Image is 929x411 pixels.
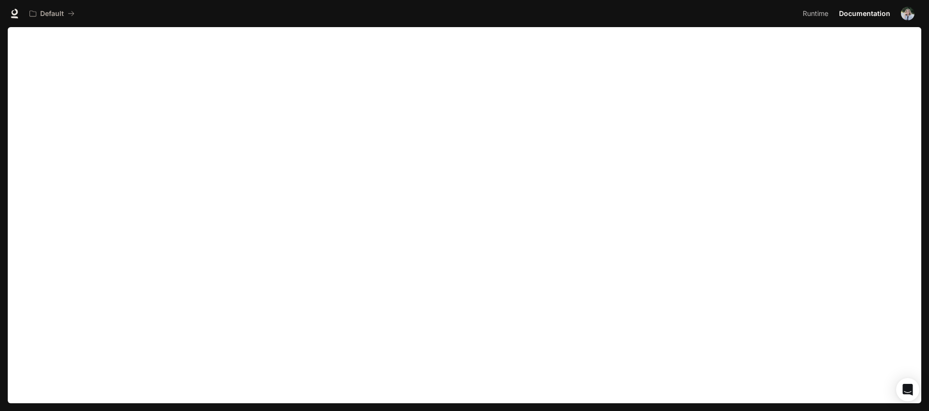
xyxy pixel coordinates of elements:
[901,7,914,20] img: User avatar
[896,378,919,401] div: Open Intercom Messenger
[8,27,921,411] iframe: Documentation
[799,4,834,23] a: Runtime
[40,10,64,18] p: Default
[835,4,894,23] a: Documentation
[898,4,917,23] button: User avatar
[839,8,890,20] span: Documentation
[25,4,79,23] button: All workspaces
[803,8,828,20] span: Runtime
